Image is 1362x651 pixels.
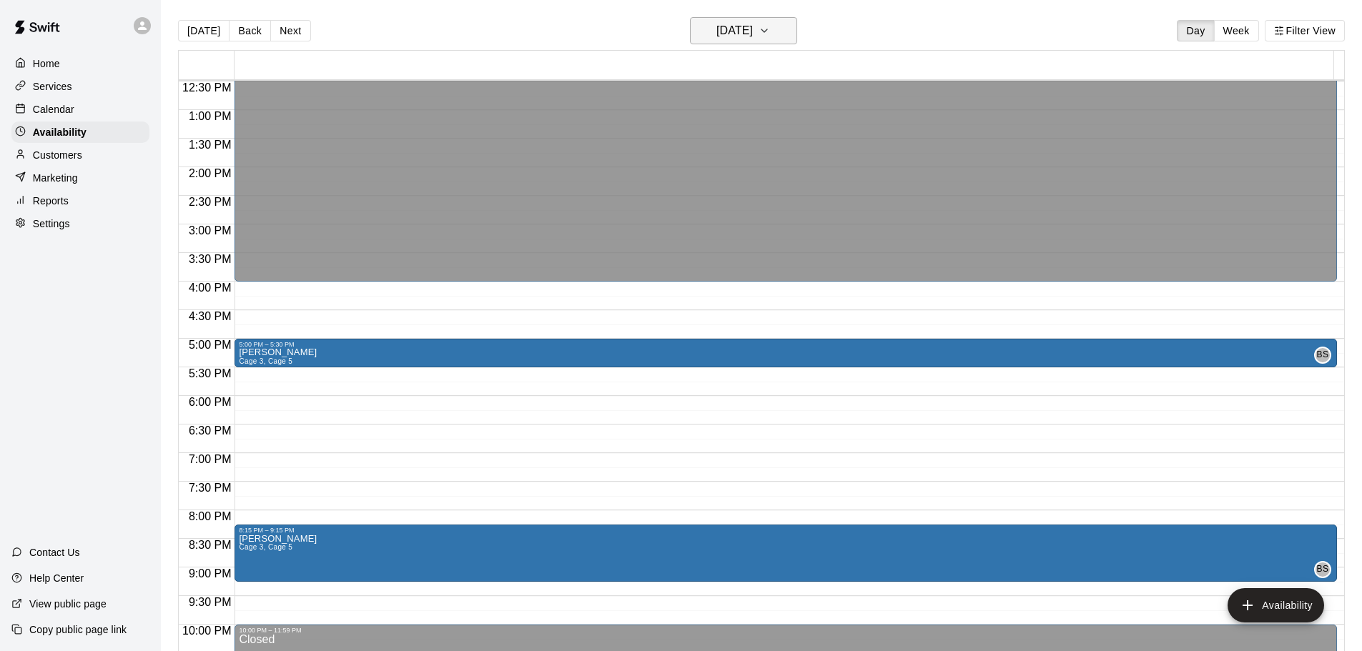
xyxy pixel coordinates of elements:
button: add [1228,588,1324,622]
p: Customers [33,148,82,162]
div: Bradley Swyers [1314,347,1331,364]
span: 9:30 PM [185,596,235,608]
a: Reports [11,190,149,212]
p: Home [33,56,60,71]
a: Marketing [11,167,149,189]
span: BS [1317,562,1329,577]
span: 9:00 PM [185,567,235,580]
button: [DATE] [690,17,797,44]
p: Availability [33,125,87,139]
div: Bradley Swyers [1314,561,1331,578]
span: 2:00 PM [185,167,235,179]
button: Back [229,20,271,41]
span: 7:00 PM [185,453,235,465]
div: 8:15 PM – 9:15 PM [239,527,1333,534]
button: Week [1214,20,1259,41]
h6: [DATE] [716,21,753,41]
p: Contact Us [29,545,80,560]
p: Help Center [29,571,84,585]
span: 4:30 PM [185,310,235,322]
p: View public page [29,597,107,611]
span: 1:00 PM [185,110,235,122]
span: 7:30 PM [185,482,235,494]
span: 6:30 PM [185,424,235,437]
span: 5:30 PM [185,367,235,379]
span: Cage 3, Cage 5 [239,543,292,551]
a: Customers [11,144,149,166]
button: Next [270,20,310,41]
span: 5:00 PM [185,339,235,351]
p: Copy public page link [29,622,127,637]
button: Filter View [1265,20,1345,41]
span: 8:30 PM [185,539,235,551]
span: 1:30 PM [185,139,235,151]
button: [DATE] [178,20,230,41]
span: 3:00 PM [185,224,235,237]
a: Services [11,76,149,97]
span: 2:30 PM [185,196,235,208]
span: 8:00 PM [185,510,235,522]
div: 5:00 PM – 5:30 PM [239,341,1333,348]
span: 6:00 PM [185,396,235,408]
span: 3:30 PM [185,253,235,265]
a: Calendar [11,99,149,120]
p: Marketing [33,171,78,185]
a: Settings [11,213,149,234]
span: 10:00 PM [179,625,235,637]
div: 8:15 PM – 9:15 PM: Available [235,525,1337,582]
span: Cage 3, Cage 5 [239,357,292,365]
p: Settings [33,217,70,231]
div: 10:00 PM – 11:59 PM [239,627,1333,634]
button: Day [1177,20,1214,41]
span: BS [1317,348,1329,362]
a: Availability [11,121,149,143]
p: Calendar [33,102,74,116]
span: 12:30 PM [179,81,235,94]
p: Reports [33,194,69,208]
span: 4:00 PM [185,282,235,294]
p: Services [33,79,72,94]
a: Home [11,53,149,74]
div: 5:00 PM – 5:30 PM: Available [235,339,1337,367]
